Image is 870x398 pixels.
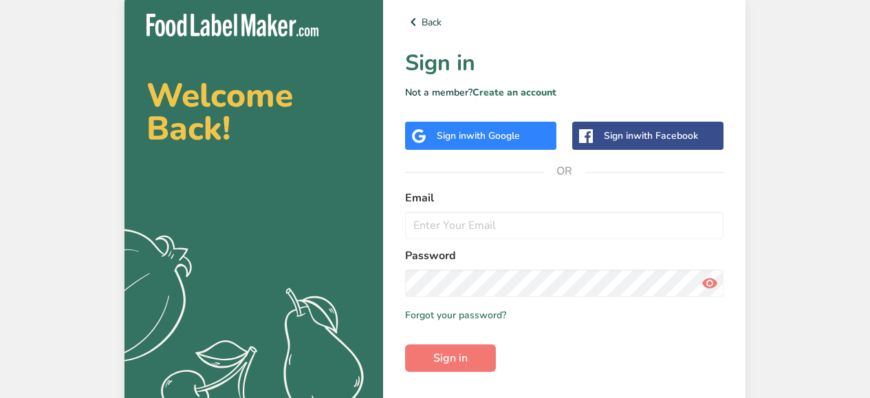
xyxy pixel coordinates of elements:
span: with Google [466,129,520,142]
a: Forgot your password? [405,308,506,322]
label: Email [405,190,724,206]
div: Sign in [604,129,698,143]
span: OR [544,151,585,192]
label: Password [405,247,724,264]
div: Sign in [437,129,520,143]
h1: Sign in [405,47,724,80]
h2: Welcome Back! [146,79,361,145]
p: Not a member? [405,85,724,100]
input: Enter Your Email [405,212,724,239]
button: Sign in [405,344,496,372]
a: Create an account [472,86,556,99]
span: with Facebook [633,129,698,142]
img: Food Label Maker [146,14,318,36]
a: Back [405,14,724,30]
span: Sign in [433,350,468,366]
